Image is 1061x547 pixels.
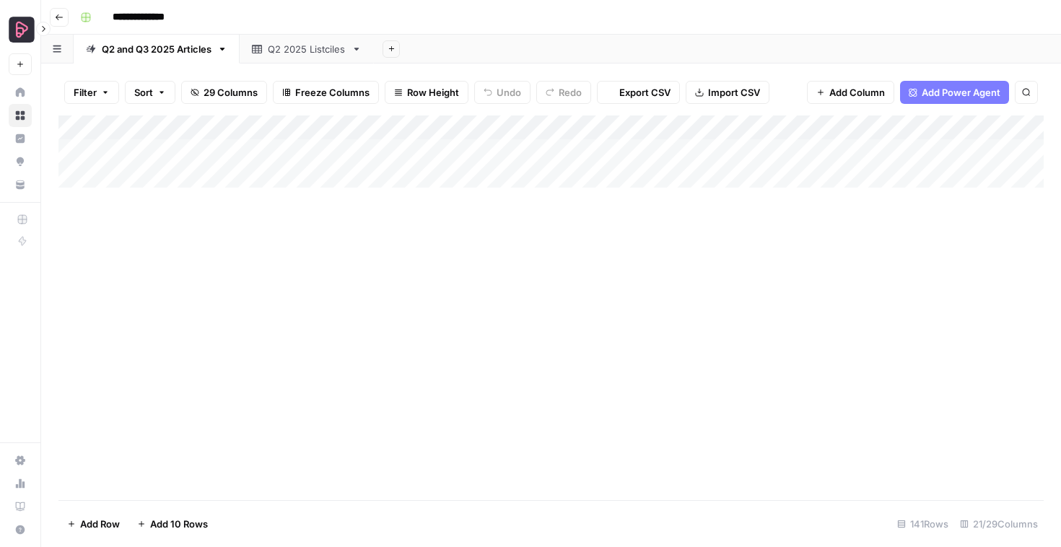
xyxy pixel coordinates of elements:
button: 29 Columns [181,81,267,104]
div: 141 Rows [891,512,954,535]
div: 21/29 Columns [954,512,1044,535]
button: Undo [474,81,530,104]
span: Add Power Agent [922,85,1000,100]
span: Add Row [80,517,120,531]
div: Q2 and Q3 2025 Articles [102,42,211,56]
a: Home [9,81,32,104]
span: 29 Columns [204,85,258,100]
span: Add 10 Rows [150,517,208,531]
a: Insights [9,127,32,150]
span: Undo [497,85,521,100]
span: Freeze Columns [295,85,370,100]
button: Help + Support [9,518,32,541]
a: Q2 and Q3 2025 Articles [74,35,240,64]
a: Q2 2025 Listciles [240,35,374,64]
a: Learning Hub [9,495,32,518]
button: Import CSV [686,81,769,104]
span: Import CSV [708,85,760,100]
span: Add Column [829,85,885,100]
button: Export CSV [597,81,680,104]
button: Redo [536,81,591,104]
button: Freeze Columns [273,81,379,104]
img: Preply Business Logo [9,17,35,43]
span: Export CSV [619,85,671,100]
a: Usage [9,472,32,495]
button: Workspace: Preply Business [9,12,32,48]
a: Browse [9,104,32,127]
span: Redo [559,85,582,100]
button: Row Height [385,81,468,104]
div: Q2 2025 Listciles [268,42,346,56]
button: Filter [64,81,119,104]
a: Your Data [9,173,32,196]
button: Add Power Agent [900,81,1009,104]
span: Filter [74,85,97,100]
button: Sort [125,81,175,104]
a: Settings [9,449,32,472]
span: Row Height [407,85,459,100]
button: Add Column [807,81,894,104]
button: Add 10 Rows [128,512,217,535]
button: Add Row [58,512,128,535]
a: Opportunities [9,150,32,173]
span: Sort [134,85,153,100]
